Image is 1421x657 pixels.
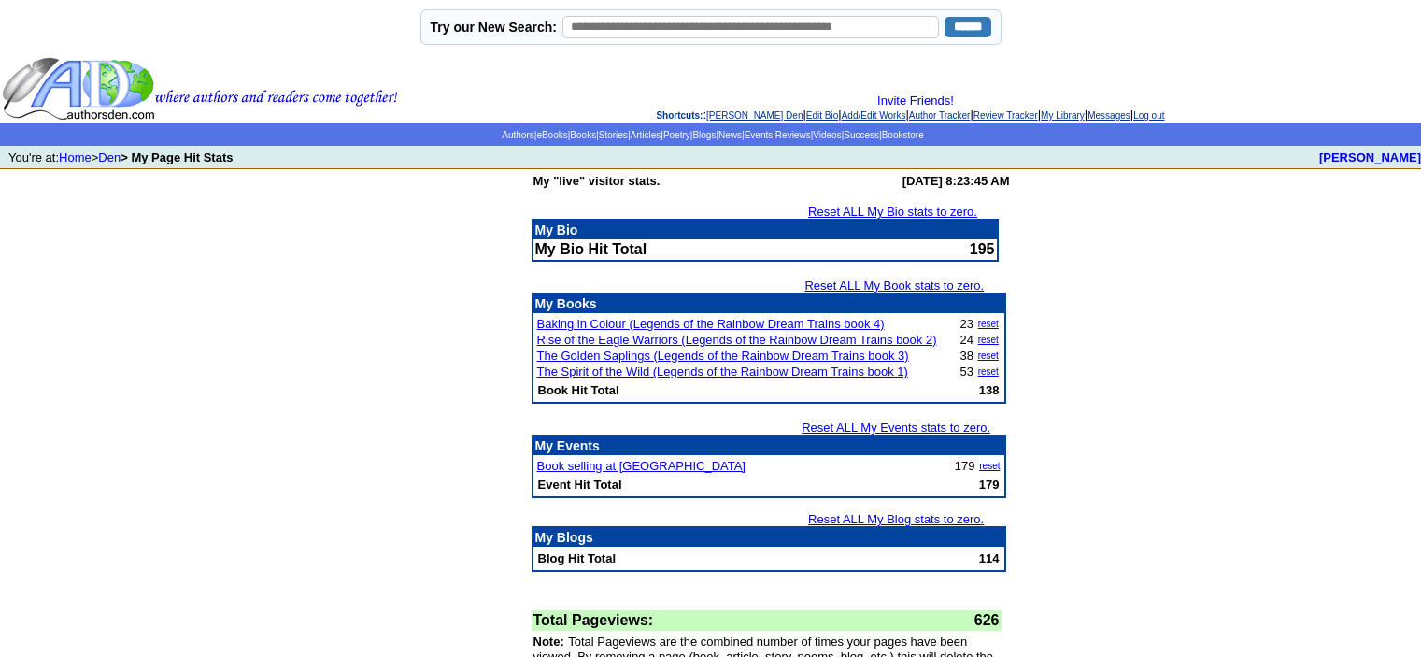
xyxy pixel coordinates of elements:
label: Try our New Search: [431,20,557,35]
a: reset [978,366,999,377]
b: My "live" visitor stats. [533,174,661,188]
a: reset [978,350,999,361]
p: My Blogs [535,530,1002,545]
a: Poetry [663,130,690,140]
a: Reviews [775,130,811,140]
a: Review Tracker [973,110,1038,121]
a: News [718,130,742,140]
div: : | | | | | | | [402,93,1419,121]
a: The Spirit of the Wild (Legends of the Rainbow Dream Trains book 1) [537,364,908,378]
a: Success [844,130,879,140]
a: The Golden Saplings (Legends of the Rainbow Dream Trains book 3) [537,349,909,363]
b: Event Hit Total [538,478,622,492]
font: 38 [959,349,973,363]
font: 179 [955,459,975,473]
b: Blog Hit Total [538,551,617,565]
a: Messages [1087,110,1130,121]
a: Events [745,130,774,140]
p: My Books [535,296,1002,311]
font: Note: [533,635,564,649]
a: Reset ALL My Book stats to zero. [804,279,984,293]
b: 138 [979,383,1000,397]
p: My Bio [535,222,995,237]
b: Book Hit Total [538,383,619,397]
a: Log out [1133,110,1164,121]
a: Stories [599,130,628,140]
a: Add/Edit Works [842,110,906,121]
a: Blogs [692,130,716,140]
a: reset [978,335,999,345]
a: Book selling at [GEOGRAPHIC_DATA] [537,459,746,473]
a: [PERSON_NAME] [1319,150,1421,164]
font: 53 [959,364,973,378]
b: > My Page Hit Stats [121,150,233,164]
a: Authors [502,130,533,140]
a: Edit Bio [806,110,838,121]
a: Reset ALL My Events stats to zero. [802,421,990,435]
p: My Events [535,438,1002,453]
img: header_logo2.gif [2,56,398,121]
font: 24 [959,333,973,347]
font: Total Pageviews: [533,612,654,628]
a: Videos [813,130,841,140]
a: Den [98,150,121,164]
a: Bookstore [882,130,924,140]
b: [DATE] 8:23:45 AM [902,174,1010,188]
span: Shortcuts: [656,110,703,121]
a: Invite Friends! [877,93,954,107]
a: Home [59,150,92,164]
b: 179 [979,478,1000,492]
font: 626 [974,612,1000,628]
a: reset [979,461,1000,471]
a: reset [978,319,999,329]
a: Baking in Colour (Legends of the Rainbow Dream Trains book 4) [537,317,885,331]
font: You're at: > [8,150,233,164]
b: My Bio Hit Total [535,241,647,257]
a: Rise of the Eagle Warriors (Legends of the Rainbow Dream Trains book 2) [537,333,937,347]
a: Author Tracker [909,110,971,121]
a: Articles [630,130,661,140]
a: Reset ALL My Blog stats to zero. [808,512,984,526]
b: 114 [979,551,1000,565]
a: Reset ALL My Bio stats to zero. [808,205,977,219]
font: 195 [970,241,995,257]
font: 23 [959,317,973,331]
a: [PERSON_NAME] Den [706,110,803,121]
a: Books [570,130,596,140]
a: eBooks [536,130,567,140]
a: My Library [1041,110,1085,121]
